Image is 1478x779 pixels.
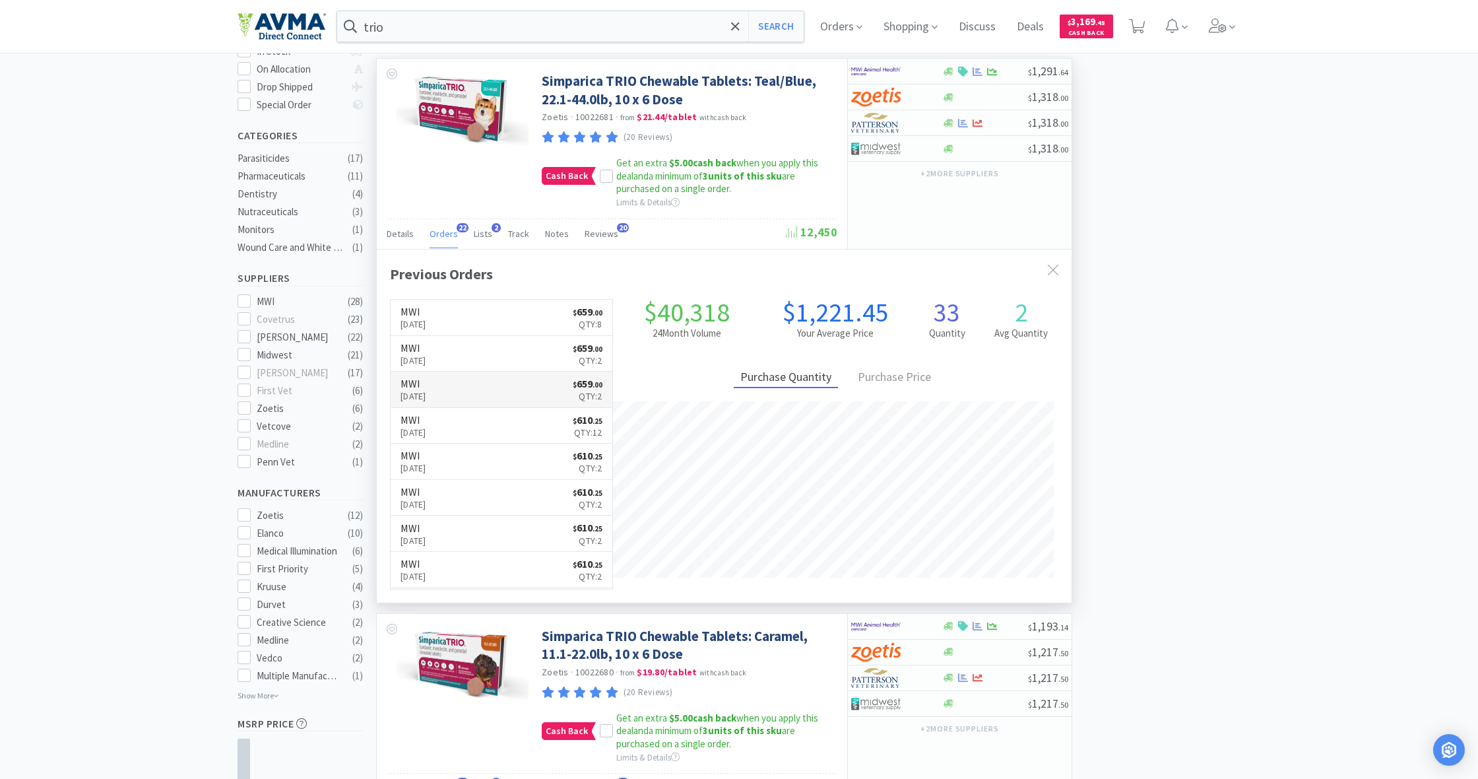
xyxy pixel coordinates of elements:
span: $ [573,489,577,498]
span: 659 [573,305,602,318]
span: $ [573,417,577,426]
span: Cash Back [542,168,591,184]
div: Nutraceuticals [238,204,344,220]
span: . 00 [593,308,602,318]
div: Creative Science [257,615,338,630]
span: Get an extra when you apply this deal [616,156,818,182]
p: Qty: 2 [573,569,602,584]
p: Qty: 2 [573,497,602,512]
span: $ [1028,67,1032,77]
span: . 25 [593,417,602,426]
a: MWI[DATE]$610.25Qty:12 [391,408,612,444]
a: MWI[DATE]$610.25Qty:2 [391,444,612,480]
span: 20 [617,223,629,232]
span: $ [1028,119,1032,129]
button: Search [748,11,803,42]
div: Drop Shipped [257,79,344,95]
span: Cash Back [542,723,591,739]
h6: MWI [401,378,426,389]
span: 1,217 [1028,644,1068,660]
div: Covetrus [257,312,338,327]
h2: Avg Quantity [984,325,1058,341]
div: Previous Orders [390,263,1058,286]
span: . 14 [1058,623,1068,632]
div: [PERSON_NAME] [257,365,338,381]
span: . 45 [1095,18,1105,27]
div: First Vet [257,383,338,399]
button: +2more suppliers [914,720,1006,738]
div: ( 6 ) [352,383,363,399]
h5: Categories [238,128,363,143]
span: $ [1028,674,1032,684]
p: Qty: 2 [573,353,602,368]
h1: $40,318 [613,299,761,325]
h5: Suppliers [238,271,363,286]
h6: MWI [401,415,426,425]
p: [DATE] [401,317,426,331]
div: ( 4 ) [352,579,363,595]
span: Details [387,228,414,240]
span: · [571,666,573,678]
span: 610 [573,413,602,426]
div: Purchase Quantity [734,368,838,388]
span: . 00 [1058,119,1068,129]
p: (20 Reviews) [624,131,673,145]
a: MWI[DATE]$659.00Qty:8 [391,300,612,336]
strong: $19.80 / tablet [637,666,697,678]
a: Zoetis [542,111,569,123]
span: 1,318 [1028,115,1068,130]
span: with cash back [699,668,746,677]
span: 1,318 [1028,141,1068,156]
a: MWI[DATE]$610.25Qty:2 [391,552,612,588]
span: 610 [573,485,602,498]
span: $ [1028,648,1032,658]
span: 610 [573,521,602,534]
span: $ [1028,700,1032,710]
div: ( 17 ) [348,365,363,381]
h2: Your Average Price [761,325,910,341]
span: Notes [545,228,569,240]
div: ( 28 ) [348,294,363,310]
span: . 25 [593,452,602,461]
span: Get an extra when you apply this deal [616,712,818,737]
span: 659 [573,377,602,390]
strong: cash back [669,712,736,724]
div: ( 12 ) [348,508,363,524]
span: from [620,113,635,122]
div: MWI [257,294,338,310]
div: Multiple Manufacturers [257,668,338,684]
p: [DATE] [401,497,426,512]
div: ( 4 ) [352,186,363,202]
img: e4e33dab9f054f5782a47901c742baa9_102.png [238,13,326,40]
span: Limits & Details [616,197,680,208]
h6: MWI [401,306,426,317]
span: $5.00 [669,712,693,724]
span: · [616,111,618,123]
div: ( 1 ) [352,454,363,470]
h6: MWI [401,343,426,353]
span: 10022680 [575,666,614,678]
a: $3,169.45Cash Back [1060,9,1113,44]
h5: MSRP Price [238,716,363,731]
div: ( 2 ) [352,650,363,666]
span: . 50 [1058,700,1068,710]
h1: 33 [910,299,984,325]
img: f5e969b455434c6296c6d81ef179fa71_3.png [851,113,901,133]
h6: MWI [401,487,426,497]
div: ( 6 ) [352,543,363,559]
p: [DATE] [401,533,426,548]
img: 652355934e334e56b31e337750f03128_605111.png [397,72,529,147]
img: a673e5ab4e5e497494167fe422e9a3ab.png [851,87,901,107]
a: Zoetis [542,666,569,678]
span: $ [573,380,577,389]
div: ( 21 ) [348,347,363,363]
span: Orders [430,228,458,240]
span: 1,217 [1028,696,1068,711]
div: ( 22 ) [348,329,363,345]
span: and a minimum of are purchased on a single order. [616,724,795,750]
strong: cash back [669,156,736,169]
div: Special Order [257,97,344,113]
div: First Priority [257,561,338,577]
span: 659 [573,341,602,355]
div: ( 2 ) [352,436,363,452]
